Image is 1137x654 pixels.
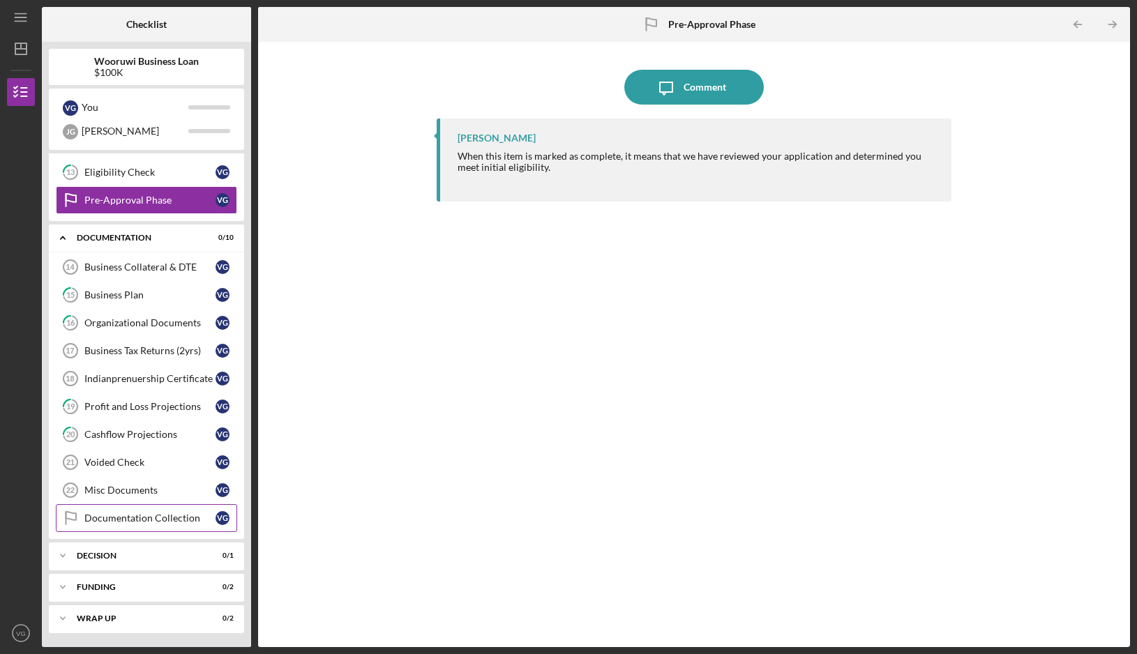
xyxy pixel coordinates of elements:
[84,429,216,440] div: Cashflow Projections
[209,234,234,242] div: 0 / 10
[82,96,188,119] div: You
[16,630,26,637] text: VG
[209,614,234,623] div: 0 / 2
[56,281,237,309] a: 15Business PlanVG
[458,151,938,184] div: When this item is marked as complete, it means that we have reviewed your application and determi...
[66,263,75,271] tspan: 14
[84,289,216,301] div: Business Plan
[684,70,726,105] div: Comment
[94,67,199,78] div: $100K
[216,372,229,386] div: V G
[209,583,234,591] div: 0 / 2
[66,430,75,439] tspan: 20
[77,583,199,591] div: Funding
[216,400,229,413] div: V G
[56,504,237,532] a: Documentation CollectionVG
[56,393,237,420] a: 19Profit and Loss ProjectionsVG
[56,337,237,365] a: 17Business Tax Returns (2yrs)VG
[216,511,229,525] div: V G
[66,486,75,494] tspan: 22
[84,261,216,273] div: Business Collateral & DTE
[216,427,229,441] div: V G
[458,132,536,144] div: [PERSON_NAME]
[7,619,35,647] button: VG
[82,119,188,143] div: [PERSON_NAME]
[84,195,216,206] div: Pre-Approval Phase
[84,317,216,328] div: Organizational Documents
[216,455,229,469] div: V G
[84,401,216,412] div: Profit and Loss Projections
[84,373,216,384] div: Indianprenuership Certificate
[84,457,216,468] div: Voided Check
[66,402,75,411] tspan: 19
[126,19,167,30] b: Checklist
[94,56,199,67] b: Wooruwi Business Loan
[56,448,237,476] a: 21Voided CheckVG
[209,552,234,560] div: 0 / 1
[77,234,199,242] div: Documentation
[63,100,78,116] div: V G
[668,19,755,30] b: Pre-Approval Phase
[77,552,199,560] div: Decision
[84,512,216,524] div: Documentation Collection
[66,168,75,177] tspan: 13
[56,309,237,337] a: 16Organizational DocumentsVG
[66,458,75,466] tspan: 21
[216,344,229,358] div: V G
[56,476,237,504] a: 22Misc DocumentsVG
[84,167,216,178] div: Eligibility Check
[216,260,229,274] div: V G
[56,186,237,214] a: Pre-Approval PhaseVG
[216,483,229,497] div: V G
[56,253,237,281] a: 14Business Collateral & DTEVG
[624,70,764,105] button: Comment
[216,165,229,179] div: V G
[84,485,216,496] div: Misc Documents
[66,374,74,383] tspan: 18
[66,291,75,300] tspan: 15
[66,319,75,328] tspan: 16
[56,158,237,186] a: 13Eligibility CheckVG
[216,316,229,330] div: V G
[66,347,74,355] tspan: 17
[84,345,216,356] div: Business Tax Returns (2yrs)
[216,288,229,302] div: V G
[56,365,237,393] a: 18Indianprenuership CertificateVG
[216,193,229,207] div: V G
[56,420,237,448] a: 20Cashflow ProjectionsVG
[63,124,78,139] div: J G
[77,614,199,623] div: Wrap up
